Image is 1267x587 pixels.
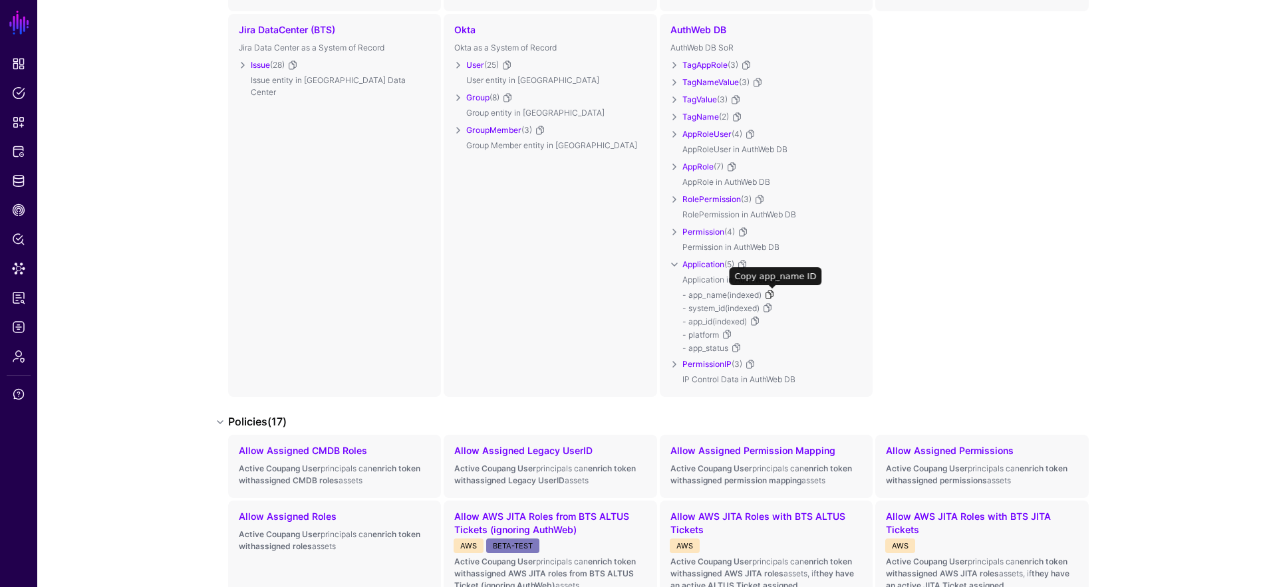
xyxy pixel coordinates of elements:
strong: enrich token with [886,463,1067,485]
strong: assigned AWS JITA roles [903,568,999,578]
a: CAEP Hub [3,197,35,223]
span: (indexed) [712,316,747,326]
span: principals can [968,463,1020,473]
a: SGNL [8,8,31,37]
a: Data Lens [3,255,35,282]
span: Logs [12,320,25,334]
span: (3) [728,60,738,70]
span: (8) [490,92,499,102]
a: Policy Lens [3,226,35,253]
a: Snippets [3,109,35,136]
a: Allow Assigned Permission Mapping [670,445,835,456]
h3: Policies (17) [228,415,287,428]
span: assets [565,475,589,485]
strong: enrich token with [454,463,636,485]
div: system_id [688,302,760,314]
span: Support [12,388,25,401]
a: AppRole [682,162,714,172]
a: Allow AWS JITA Roles from BTS ALTUS Tickets (ignoring AuthWeb) [454,511,629,535]
a: Allow AWS JITA Roles with BTS ALTUS Tickets [670,511,845,535]
a: Identity Data Fabric [3,168,35,194]
span: BETA-TEST [486,538,539,554]
a: Okta [454,24,476,35]
a: User [466,60,484,70]
a: AppRoleUser [682,129,732,139]
span: Access Reporting [12,291,25,304]
a: Allow Assigned Legacy UserID [454,445,593,456]
span: Dashboard [12,57,25,70]
a: Allow Assigned CMDB Roles [239,445,367,456]
span: principals can [968,556,1020,566]
span: , if [807,568,816,578]
a: RolePermission [682,194,741,204]
strong: Active Coupang User [886,463,968,473]
span: (indexed) [725,303,760,313]
a: Permission [682,227,724,237]
span: principals can [321,463,372,473]
span: Admin [12,350,25,363]
span: (5) [724,259,734,269]
a: Allow Assigned Permissions [886,445,1014,456]
span: (3) [739,77,750,87]
strong: enrich token with [239,463,420,485]
a: Policies [3,80,35,106]
span: (indexed) [727,290,762,300]
div: Application in AuthWeb DB [682,274,863,286]
span: CAEP Hub [12,203,25,217]
strong: Active Coupang User [239,463,321,473]
span: Protected Systems [12,145,25,158]
span: principals can [752,556,804,566]
strong: Active Coupang User [670,463,752,473]
span: (28) [270,60,285,70]
span: assets [783,568,807,578]
div: Group Member entity in [GEOGRAPHIC_DATA] [466,140,646,152]
a: Allow AWS JITA Roles with BTS JITA Tickets [886,511,1051,535]
strong: assigned roles [255,541,312,551]
span: (3) [732,359,742,369]
a: PermissionIP [682,359,732,369]
div: Okta as a System of Record [454,42,646,54]
span: Policy Lens [12,233,25,246]
span: principals can [536,463,588,473]
a: Jira DataCenter (BTS) [239,24,335,35]
div: app_name [688,289,762,301]
div: app_status [688,342,728,354]
span: assets [987,475,1011,485]
span: (3) [741,194,752,204]
a: AuthWeb DB [670,24,726,35]
strong: assigned permissions [903,475,987,485]
div: IP Control Data in AuthWeb DB [682,374,863,386]
div: Jira Data Center as a System of Record [239,42,431,54]
a: GroupMember [466,125,521,135]
a: TagAppRole [682,60,728,70]
span: AWS [454,538,484,554]
div: app_id [688,316,747,328]
span: assets [999,568,1023,578]
span: (25) [484,60,499,70]
a: Application [682,259,724,269]
span: assets [312,541,336,551]
a: TagNameValue [682,77,739,87]
div: - [682,329,688,341]
span: (3) [521,125,532,135]
div: Issue entity in [GEOGRAPHIC_DATA] Data Center [251,74,431,98]
div: platform [688,329,719,341]
strong: enrich token with [670,463,852,485]
a: Group [466,92,490,102]
div: AuthWeb DB SoR [670,42,863,54]
div: - [682,316,688,328]
span: Snippets [12,116,25,129]
a: Access Reporting [3,285,35,311]
a: TagValue [682,94,717,104]
strong: Active Coupang User [454,556,536,566]
div: Group entity in [GEOGRAPHIC_DATA] [466,107,646,119]
span: Data Lens [12,262,25,275]
span: principals can [752,463,804,473]
span: (7) [714,162,724,172]
span: AWS [670,538,700,554]
a: Allow Assigned Roles [239,511,337,522]
a: Protected Systems [3,138,35,165]
strong: enrich token with [239,529,420,551]
strong: Active Coupang User [886,556,968,566]
div: AppRole in AuthWeb DB [682,176,863,188]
